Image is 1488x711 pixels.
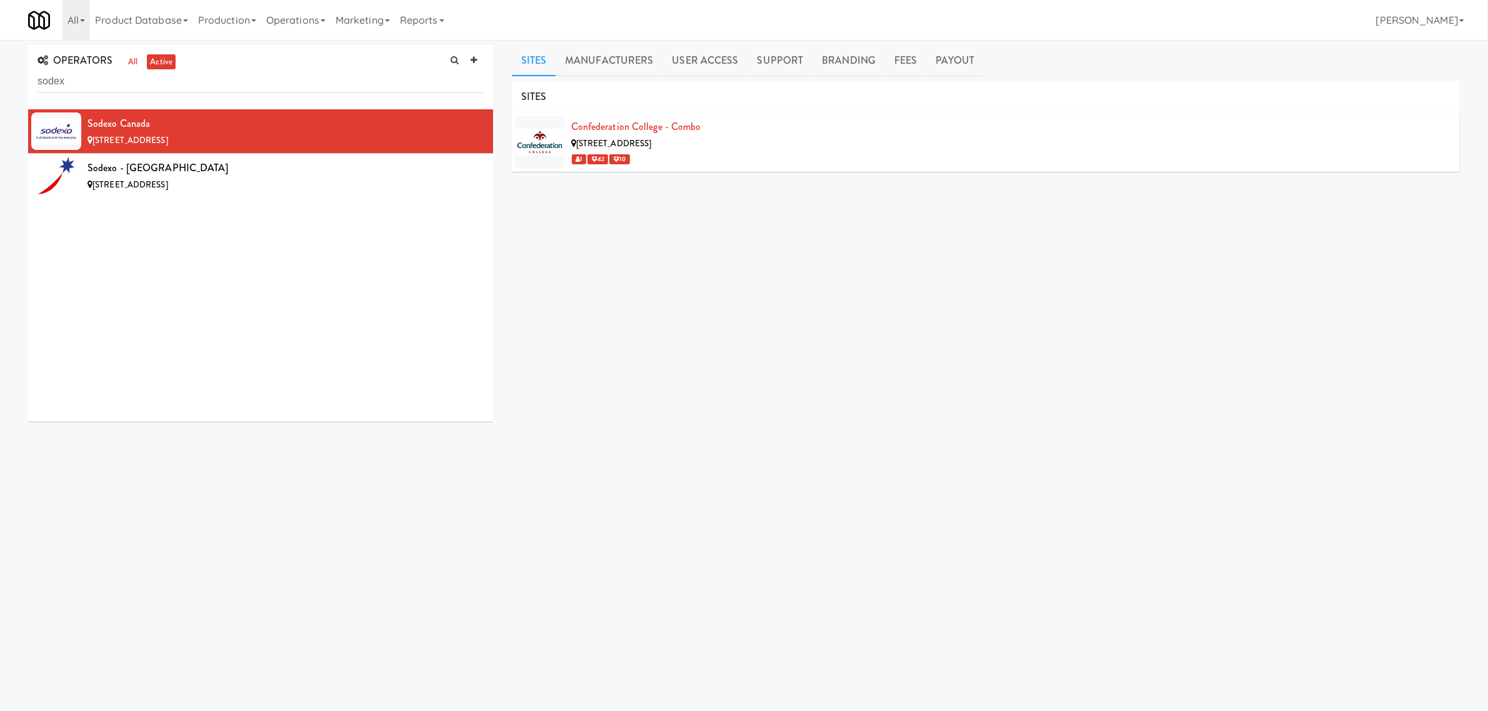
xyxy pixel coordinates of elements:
[125,54,141,70] a: all
[28,109,493,154] li: Sodexo Canada[STREET_ADDRESS]
[28,9,50,31] img: Micromart
[521,89,547,104] span: SITES
[147,54,176,70] a: active
[37,53,112,67] span: OPERATORS
[885,45,926,76] a: Fees
[609,154,629,164] span: 10
[927,45,984,76] a: Payout
[87,114,484,133] div: Sodexo Canada
[572,154,586,164] span: 1
[587,154,608,164] span: 42
[571,119,701,134] a: Confederation College - Combo
[576,137,652,149] span: [STREET_ADDRESS]
[92,179,168,191] span: [STREET_ADDRESS]
[812,45,885,76] a: Branding
[662,45,747,76] a: User Access
[28,154,493,197] li: Sodexo - [GEOGRAPHIC_DATA][STREET_ADDRESS]
[512,45,556,76] a: Sites
[87,159,484,177] div: Sodexo - [GEOGRAPHIC_DATA]
[556,45,662,76] a: Manufacturers
[37,70,484,93] input: Search Operator
[748,45,813,76] a: Support
[92,134,168,146] span: [STREET_ADDRESS]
